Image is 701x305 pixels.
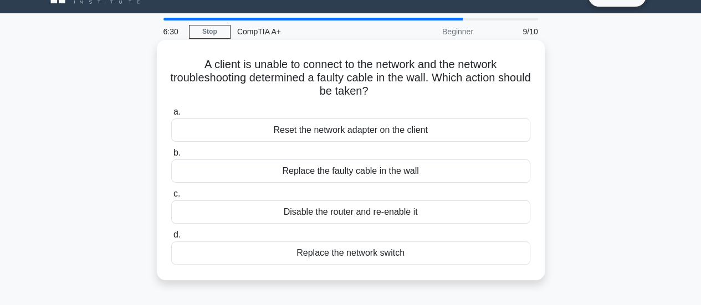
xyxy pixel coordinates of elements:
[231,20,383,43] div: CompTIA A+
[171,241,530,265] div: Replace the network switch
[171,200,530,224] div: Disable the router and re-enable it
[173,148,181,157] span: b.
[170,58,531,99] h5: A client is unable to connect to the network and the network troubleshooting determined a faulty ...
[173,230,181,239] span: d.
[171,118,530,142] div: Reset the network adapter on the client
[171,159,530,183] div: Replace the faulty cable in the wall
[189,25,231,39] a: Stop
[383,20,480,43] div: Beginner
[157,20,189,43] div: 6:30
[480,20,545,43] div: 9/10
[173,189,180,198] span: c.
[173,107,181,116] span: a.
